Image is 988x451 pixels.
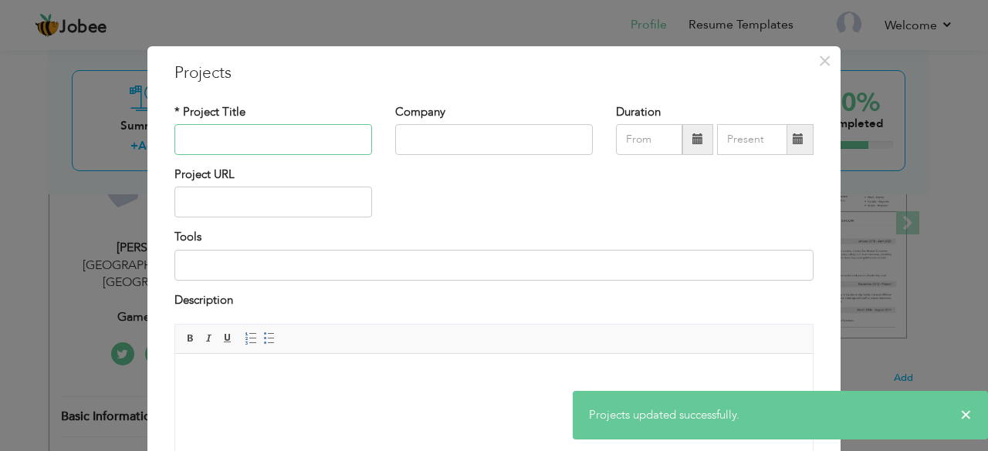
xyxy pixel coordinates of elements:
a: Italic [201,330,218,347]
input: Present [717,124,787,155]
h3: Projects [174,62,814,85]
span: × [818,47,831,75]
span: Projects updated successfully. [589,407,739,422]
a: Insert/Remove Bulleted List [261,330,278,347]
label: * Project Title [174,104,245,120]
label: Description [174,292,233,308]
a: Underline [219,330,236,347]
label: Duration [616,104,661,120]
label: Company [395,104,445,120]
span: × [960,407,972,422]
a: Bold [182,330,199,347]
a: Insert/Remove Numbered List [242,330,259,347]
button: Close [812,49,837,73]
input: From [616,124,682,155]
label: Tools [174,229,201,245]
label: Project URL [174,167,235,183]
